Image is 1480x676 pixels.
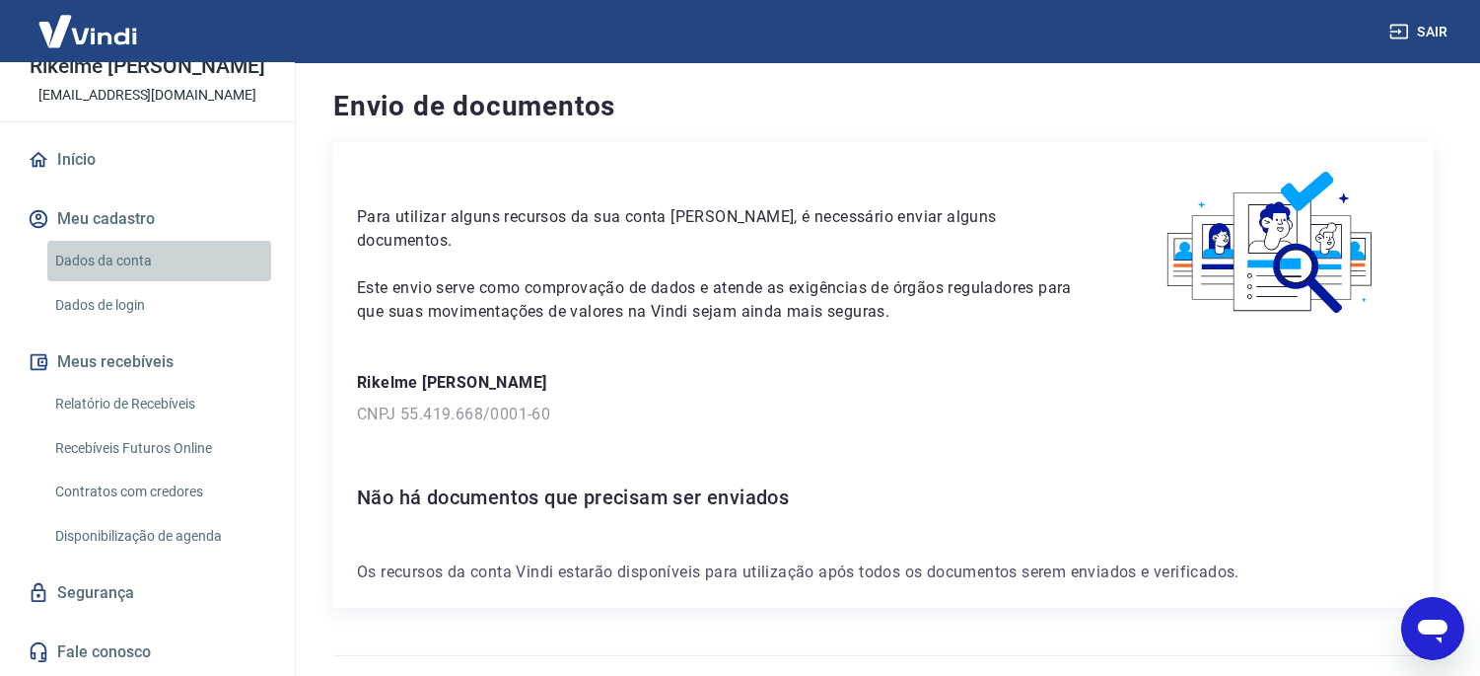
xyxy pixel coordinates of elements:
p: Este envio serve como comprovação de dados e atende as exigências de órgãos reguladores para que ... [357,276,1087,324]
a: Recebíveis Futuros Online [47,428,271,469]
a: Segurança [24,571,271,615]
p: Os recursos da conta Vindi estarão disponíveis para utilização após todos os documentos serem env... [357,561,1409,584]
p: Rikelme [PERSON_NAME] [30,56,265,77]
a: Disponibilização de agenda [47,516,271,557]
p: CNPJ 55.419.668/0001-60 [357,403,1409,426]
button: Meu cadastro [24,197,271,241]
img: waiting_documents.41d9841a9773e5fdf392cede4d13b617.svg [1134,166,1409,321]
p: Rikelme [PERSON_NAME] [357,371,1409,395]
a: Fale conosco [24,631,271,674]
p: [EMAIL_ADDRESS][DOMAIN_NAME] [38,85,256,106]
p: Para utilizar alguns recursos da sua conta [PERSON_NAME], é necessário enviar alguns documentos. [357,205,1087,253]
a: Relatório de Recebíveis [47,384,271,424]
button: Meus recebíveis [24,340,271,384]
h6: Não há documentos que precisam ser enviados [357,482,1409,513]
a: Contratos com credores [47,472,271,512]
h4: Envio de documentos [333,87,1433,126]
a: Dados de login [47,285,271,326]
button: Sair [1385,14,1456,50]
a: Dados da conta [47,241,271,281]
img: Vindi [24,1,152,61]
a: Início [24,138,271,182]
iframe: Botão para abrir a janela de mensagens [1401,597,1464,660]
